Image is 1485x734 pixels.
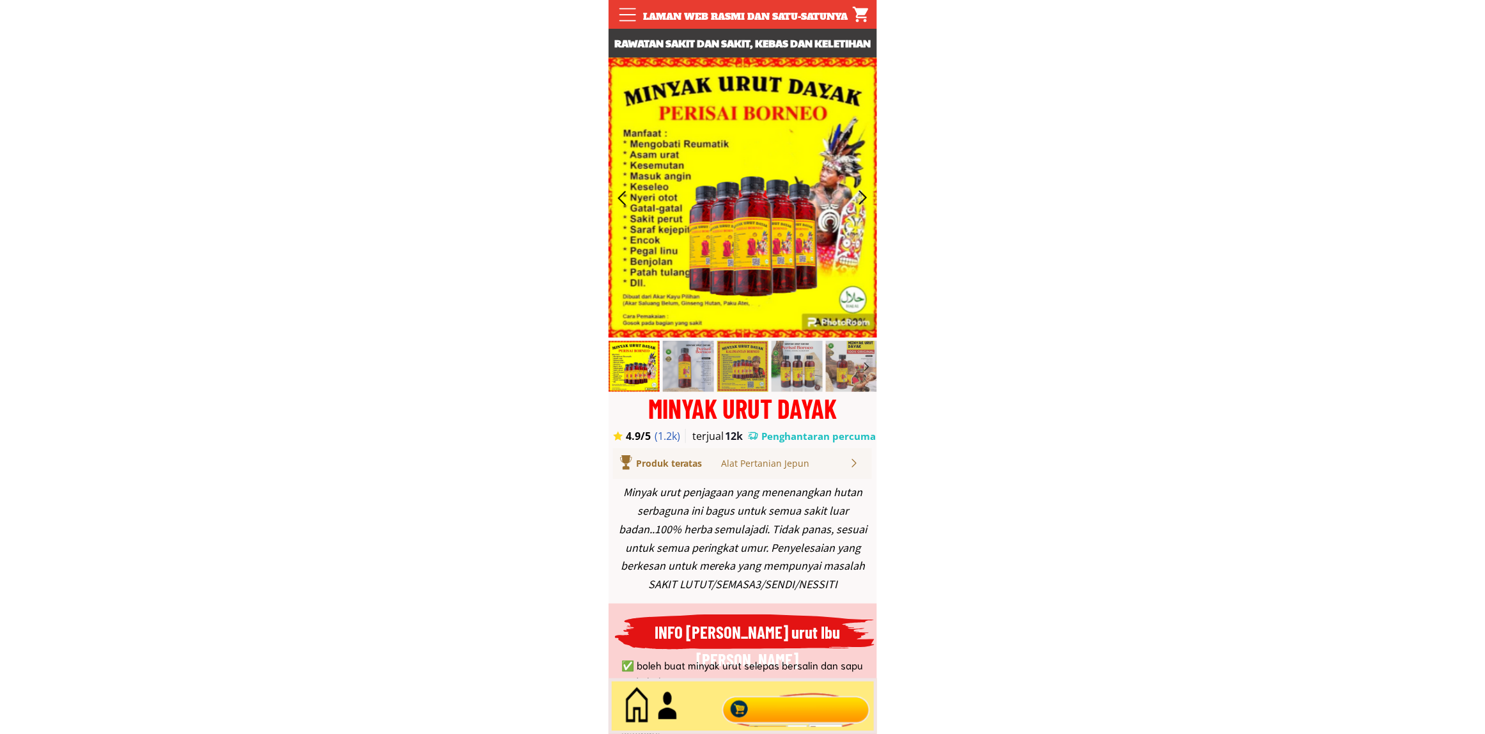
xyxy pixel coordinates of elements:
h3: Penghantaran percuma [761,430,876,443]
h3: INFO [PERSON_NAME] urut Ibu [PERSON_NAME] [646,618,850,673]
h3: 4.9/5 [626,429,662,443]
h3: 12k [725,429,747,443]
div: Alat Pertanian Jepun [722,457,849,471]
li: ✅ boleh buat minyak urut selepas bersalin dan sapu pada baby [612,657,876,689]
div: MINYAK URUT DAYAK [609,395,877,421]
div: Minyak urut penjagaan yang menenangkan hutan serbaguna ini bagus untuk semua sakit luar badan..10... [615,483,871,594]
h3: terjual [692,429,736,443]
h3: (1.2k) [655,429,687,443]
div: Produk teratas [636,457,739,471]
div: Laman web rasmi dan satu-satunya [636,10,855,24]
h3: Rawatan sakit dan sakit, kebas dan keletihan [609,35,877,52]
